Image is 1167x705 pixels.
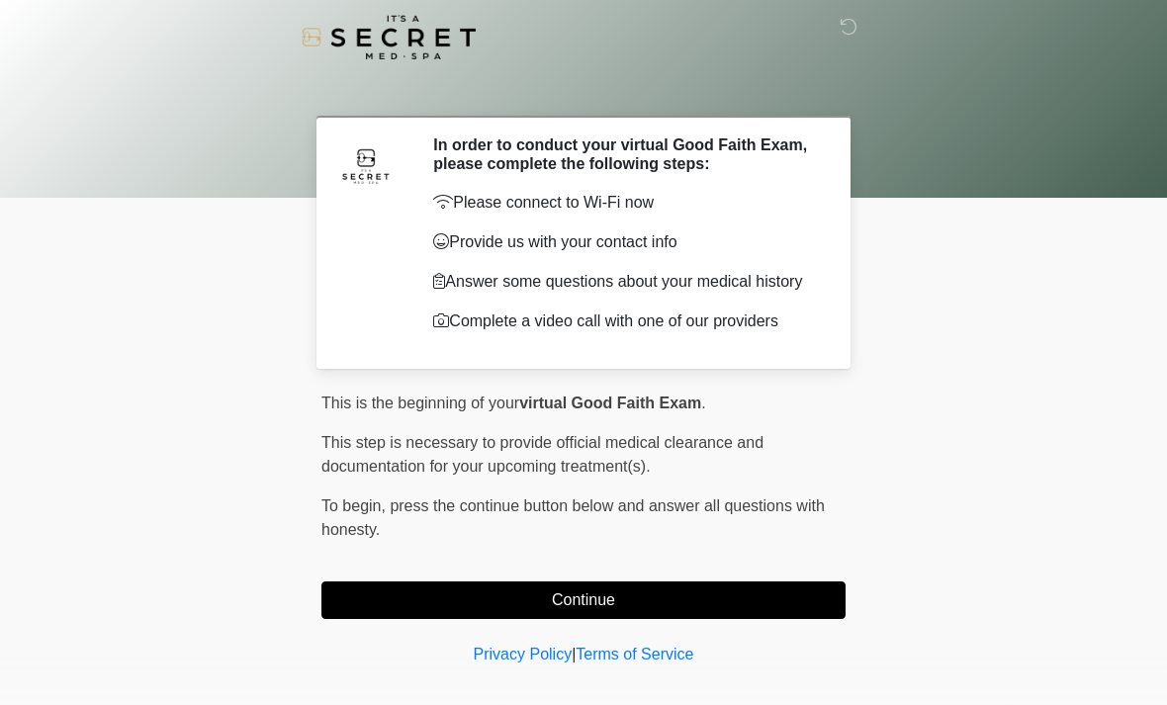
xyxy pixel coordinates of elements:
img: It's A Secret Med Spa Logo [302,15,476,59]
strong: virtual Good Faith Exam [519,395,701,411]
h1: ‎ ‎ [307,71,860,108]
span: This is the beginning of your [321,395,519,411]
p: Provide us with your contact info [433,230,816,254]
span: To begin, [321,497,390,514]
span: . [701,395,705,411]
a: Privacy Policy [474,646,573,662]
a: Terms of Service [576,646,693,662]
p: Please connect to Wi-Fi now [433,191,816,215]
span: press the continue button below and answer all questions with honesty. [321,497,825,538]
p: Complete a video call with one of our providers [433,309,816,333]
img: Agent Avatar [336,135,396,195]
p: Answer some questions about your medical history [433,270,816,294]
a: | [572,646,576,662]
h2: In order to conduct your virtual Good Faith Exam, please complete the following steps: [433,135,816,173]
span: This step is necessary to provide official medical clearance and documentation for your upcoming ... [321,434,763,475]
button: Continue [321,581,846,619]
